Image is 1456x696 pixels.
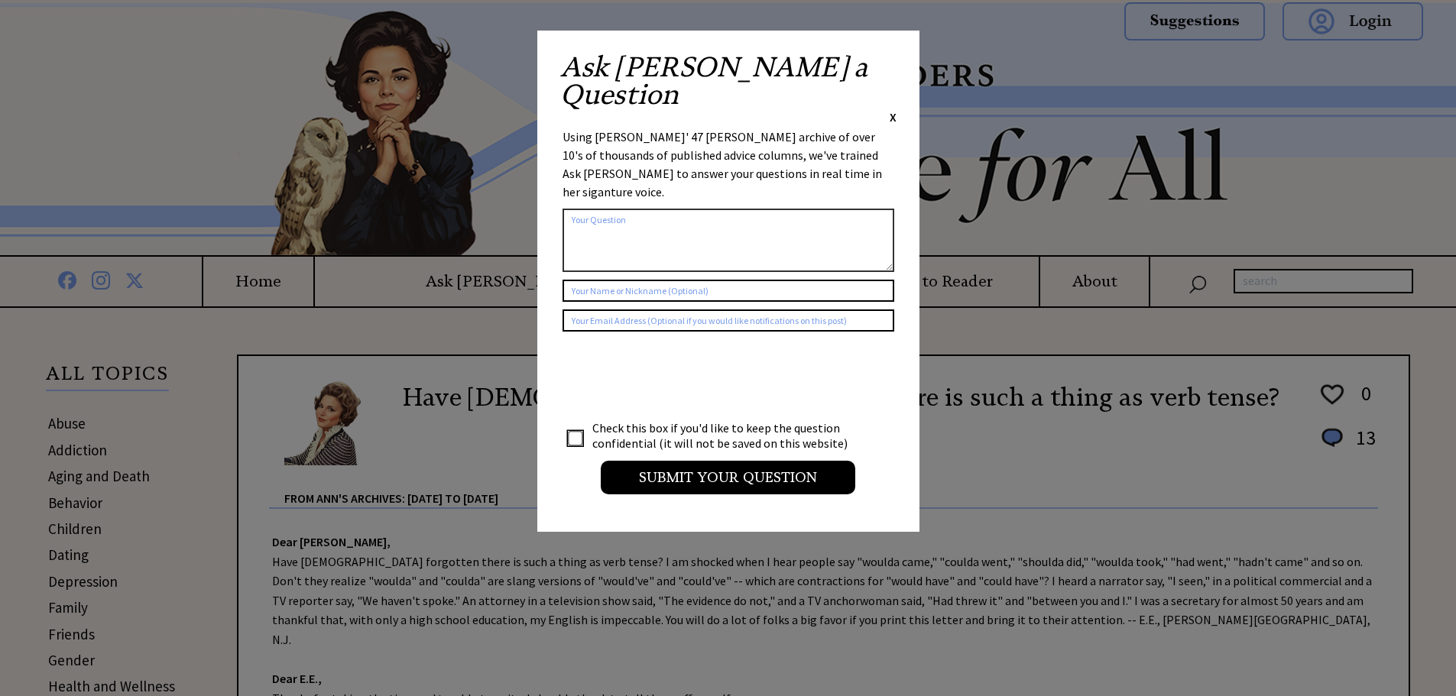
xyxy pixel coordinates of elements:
h2: Ask [PERSON_NAME] a Question [560,53,897,108]
iframe: reCAPTCHA [563,347,795,406]
div: Using [PERSON_NAME]' 47 [PERSON_NAME] archive of over 10's of thousands of published advice colum... [563,128,894,201]
input: Your Name or Nickname (Optional) [563,280,894,302]
input: Submit your Question [601,461,855,494]
span: X [890,109,897,125]
input: Your Email Address (Optional if you would like notifications on this post) [563,309,894,332]
td: Check this box if you'd like to keep the question confidential (it will not be saved on this webs... [592,419,862,452]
